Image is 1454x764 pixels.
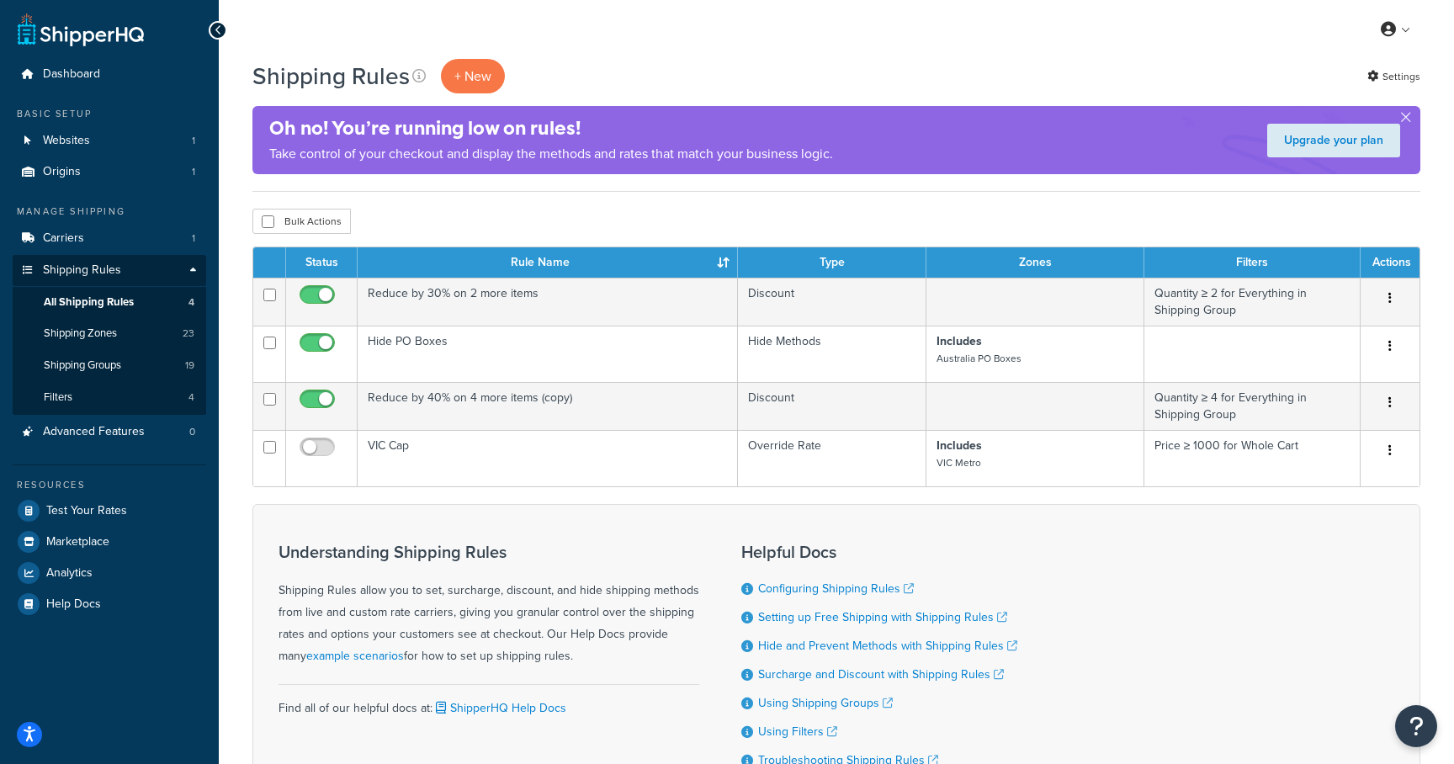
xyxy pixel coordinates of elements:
[13,478,206,492] div: Resources
[738,430,926,486] td: Override Rate
[1367,65,1420,88] a: Settings
[358,326,738,382] td: Hide PO Boxes
[46,504,127,518] span: Test Your Rates
[13,59,206,90] a: Dashboard
[252,209,351,234] button: Bulk Actions
[13,350,206,381] li: Shipping Groups
[1267,124,1400,157] a: Upgrade your plan
[252,60,410,93] h1: Shipping Rules
[13,416,206,448] li: Advanced Features
[758,723,837,740] a: Using Filters
[13,382,206,413] a: Filters 4
[1144,430,1361,486] td: Price ≥ 1000 for Whole Cart
[13,107,206,121] div: Basic Setup
[185,358,194,373] span: 19
[13,125,206,157] li: Websites
[1144,278,1361,326] td: Quantity ≥ 2 for Everything in Shipping Group
[13,255,206,286] a: Shipping Rules
[279,543,699,667] div: Shipping Rules allow you to set, surcharge, discount, and hide shipping methods from live and cus...
[13,157,206,188] a: Origins 1
[1144,382,1361,430] td: Quantity ≥ 4 for Everything in Shipping Group
[43,263,121,278] span: Shipping Rules
[43,425,145,439] span: Advanced Features
[741,543,1017,561] h3: Helpful Docs
[44,295,134,310] span: All Shipping Rules
[937,437,982,454] strong: Includes
[1144,247,1361,278] th: Filters
[46,535,109,549] span: Marketplace
[738,382,926,430] td: Discount
[183,326,194,341] span: 23
[13,416,206,448] a: Advanced Features 0
[46,597,101,612] span: Help Docs
[13,125,206,157] a: Websites 1
[358,278,738,326] td: Reduce by 30% on 2 more items
[358,430,738,486] td: VIC Cap
[758,637,1017,655] a: Hide and Prevent Methods with Shipping Rules
[758,666,1004,683] a: Surcharge and Discount with Shipping Rules
[13,382,206,413] li: Filters
[43,134,90,148] span: Websites
[758,580,914,597] a: Configuring Shipping Rules
[279,543,699,561] h3: Understanding Shipping Rules
[43,231,84,246] span: Carriers
[189,425,195,439] span: 0
[43,165,81,179] span: Origins
[306,647,404,665] a: example scenarios
[738,278,926,326] td: Discount
[738,247,926,278] th: Type
[269,114,833,142] h4: Oh no! You’re running low on rules!
[937,332,982,350] strong: Includes
[18,13,144,46] a: ShipperHQ Home
[13,157,206,188] li: Origins
[13,223,206,254] a: Carriers 1
[358,382,738,430] td: Reduce by 40% on 4 more items (copy)
[13,287,206,318] li: All Shipping Rules
[44,390,72,405] span: Filters
[1395,705,1437,747] button: Open Resource Center
[758,608,1007,626] a: Setting up Free Shipping with Shipping Rules
[937,455,981,470] small: VIC Metro
[188,295,194,310] span: 4
[188,390,194,405] span: 4
[13,350,206,381] a: Shipping Groups 19
[13,318,206,349] a: Shipping Zones 23
[13,223,206,254] li: Carriers
[192,165,195,179] span: 1
[279,684,699,719] div: Find all of our helpful docs at:
[286,247,358,278] th: Status
[13,589,206,619] a: Help Docs
[758,694,893,712] a: Using Shipping Groups
[13,255,206,415] li: Shipping Rules
[44,326,117,341] span: Shipping Zones
[1361,247,1420,278] th: Actions
[13,496,206,526] a: Test Your Rates
[269,142,833,166] p: Take control of your checkout and display the methods and rates that match your business logic.
[13,558,206,588] a: Analytics
[46,566,93,581] span: Analytics
[13,527,206,557] a: Marketplace
[738,326,926,382] td: Hide Methods
[937,351,1022,366] small: Australia PO Boxes
[192,134,195,148] span: 1
[13,204,206,219] div: Manage Shipping
[13,318,206,349] li: Shipping Zones
[192,231,195,246] span: 1
[358,247,738,278] th: Rule Name : activate to sort column ascending
[13,287,206,318] a: All Shipping Rules 4
[44,358,121,373] span: Shipping Groups
[926,247,1144,278] th: Zones
[432,699,566,717] a: ShipperHQ Help Docs
[441,59,505,93] p: + New
[43,67,100,82] span: Dashboard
